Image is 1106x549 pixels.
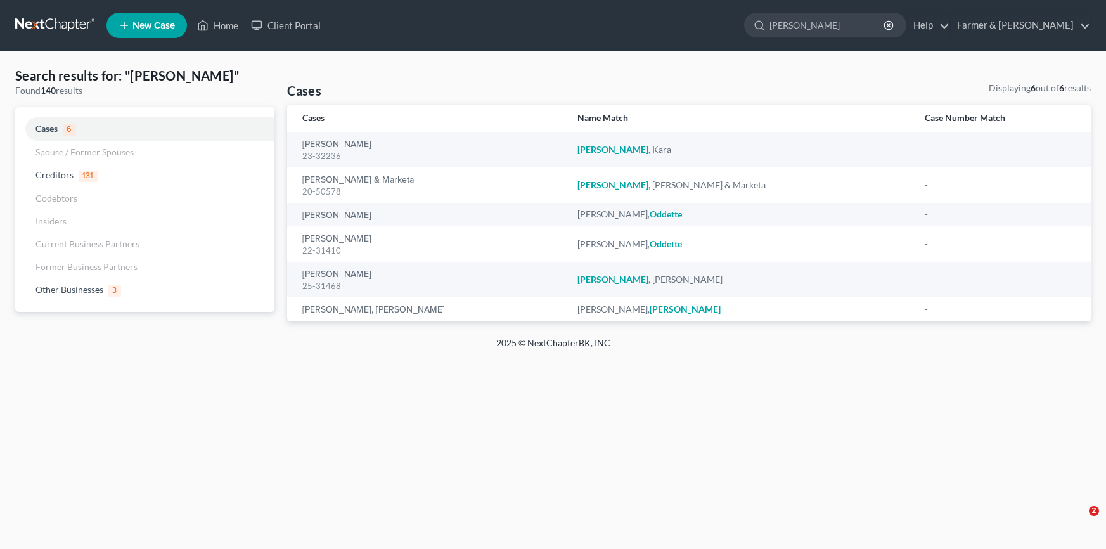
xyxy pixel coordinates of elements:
a: Creditors131 [15,164,274,187]
a: Cases6 [15,117,274,141]
iframe: Intercom live chat [1063,506,1093,536]
a: Former Business Partners [15,255,274,278]
strong: 6 [1059,82,1064,93]
a: [PERSON_NAME], [PERSON_NAME] [302,306,445,314]
em: [PERSON_NAME] [577,179,648,190]
h4: Cases [287,82,321,100]
h4: Search results for: "[PERSON_NAME]" [15,67,274,84]
a: Other Businesses3 [15,278,274,302]
span: Creditors [35,169,74,180]
a: [PERSON_NAME] [302,270,371,279]
a: Help [907,14,949,37]
span: 6 [63,124,76,136]
a: Current Business Partners [15,233,274,255]
em: Oddette [650,238,682,249]
a: [PERSON_NAME] & Marketa [302,176,414,184]
div: 25-31468 [302,280,556,292]
div: , Kara [577,143,904,156]
div: - [925,208,1076,221]
em: [PERSON_NAME] [650,304,721,314]
th: Name Match [567,105,915,132]
div: 23-32236 [302,150,556,162]
em: Oddette [650,209,682,219]
a: [PERSON_NAME] [302,211,371,220]
div: , [PERSON_NAME] [577,273,904,286]
div: , [PERSON_NAME] & Marketa [577,179,904,191]
a: Insiders [15,210,274,233]
span: 131 [79,171,98,182]
span: 2 [1089,506,1099,516]
div: [PERSON_NAME], [577,208,904,221]
a: Farmer & [PERSON_NAME] [951,14,1090,37]
a: Codebtors [15,187,274,210]
input: Search by name... [769,13,885,37]
div: - [925,143,1076,156]
div: Found results [15,84,274,97]
span: Current Business Partners [35,238,139,249]
th: Cases [287,105,567,132]
span: Insiders [35,216,67,226]
a: Client Portal [245,14,327,37]
span: Cases [35,123,58,134]
span: New Case [132,21,175,30]
span: Former Business Partners [35,261,138,272]
div: - [925,303,1076,316]
a: [PERSON_NAME] [302,140,371,149]
div: [PERSON_NAME], [577,303,904,316]
span: 3 [108,285,121,297]
div: 22-31410 [302,245,556,257]
div: 2025 © NextChapterBK, INC [192,337,915,359]
em: [PERSON_NAME] [577,274,648,285]
em: [PERSON_NAME] [577,144,648,155]
div: [PERSON_NAME], [577,238,904,250]
div: Displaying out of results [989,82,1091,94]
a: [PERSON_NAME] [302,235,371,243]
strong: 6 [1031,82,1036,93]
div: - [925,238,1076,250]
a: Spouse / Former Spouses [15,141,274,164]
span: Codebtors [35,193,77,203]
span: Other Businesses [35,284,103,295]
th: Case Number Match [915,105,1091,132]
a: Home [191,14,245,37]
div: - [925,179,1076,191]
span: Spouse / Former Spouses [35,146,134,157]
div: - [925,273,1076,286]
div: 20-50578 [302,186,556,198]
strong: 140 [41,85,56,96]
